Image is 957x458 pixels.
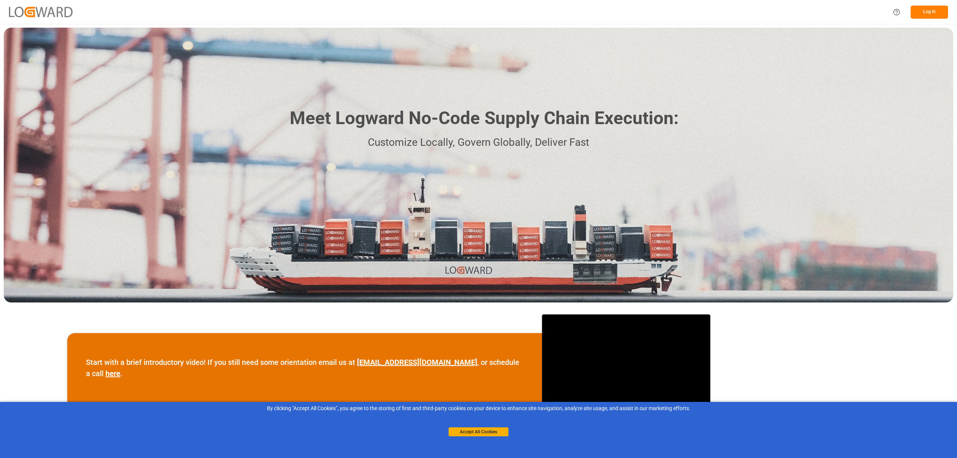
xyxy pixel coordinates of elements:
a: [EMAIL_ADDRESS][DOMAIN_NAME] [357,358,477,367]
p: Start with a brief introductory video! If you still need some orientation email us at , or schedu... [86,357,523,379]
div: By clicking "Accept All Cookies”, you agree to the storing of first and third-party cookies on yo... [5,405,952,412]
img: Logward_new_orange.png [9,7,73,17]
button: Help Center [888,4,905,21]
h1: Meet Logward No-Code Supply Chain Execution: [290,105,678,132]
p: Customize Locally, Govern Globally, Deliver Fast [279,134,678,151]
button: Accept All Cookies [449,427,508,436]
button: Log In [911,6,948,19]
a: here [105,369,120,378]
